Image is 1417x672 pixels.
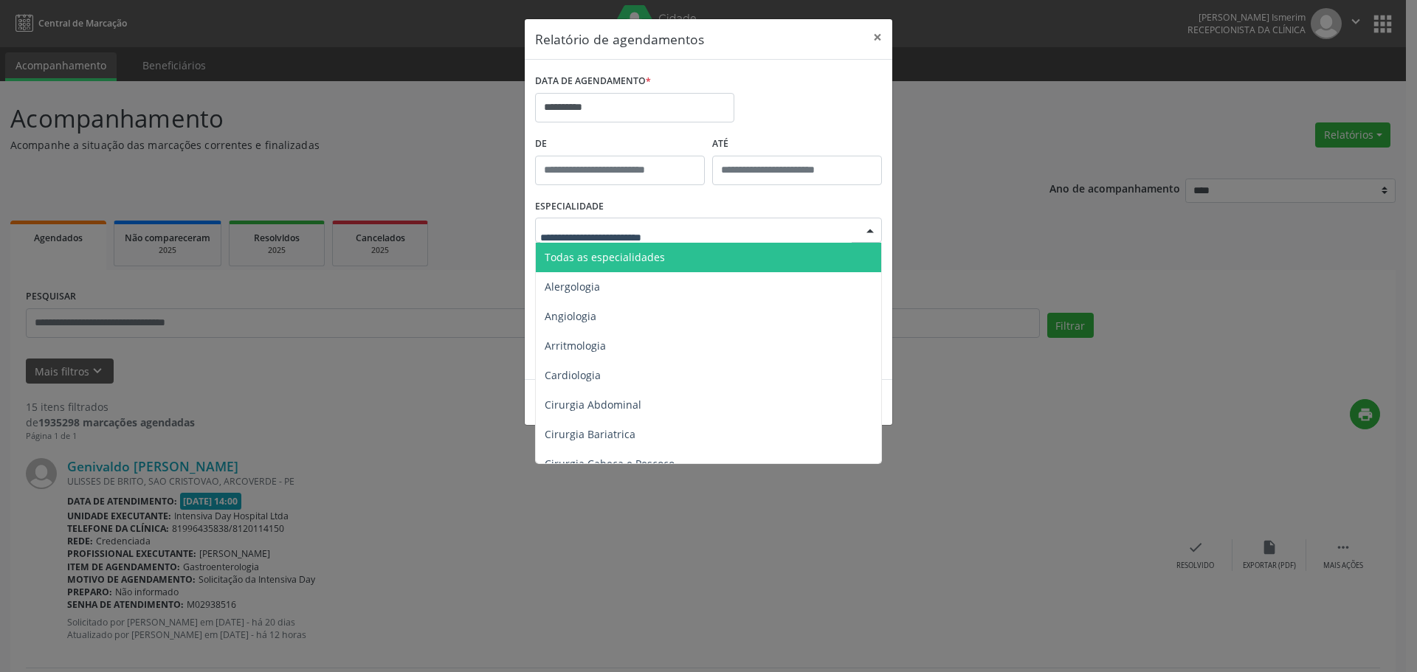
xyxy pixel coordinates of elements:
label: ESPECIALIDADE [535,195,604,218]
button: Close [863,19,892,55]
span: Cirurgia Bariatrica [545,427,635,441]
label: De [535,133,705,156]
label: ATÉ [712,133,882,156]
span: Arritmologia [545,339,606,353]
span: Cirurgia Cabeça e Pescoço [545,457,675,471]
span: Alergologia [545,280,600,294]
label: DATA DE AGENDAMENTO [535,70,651,93]
h5: Relatório de agendamentos [535,30,704,49]
span: Cardiologia [545,368,601,382]
span: Cirurgia Abdominal [545,398,641,412]
span: Angiologia [545,309,596,323]
span: Todas as especialidades [545,250,665,264]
